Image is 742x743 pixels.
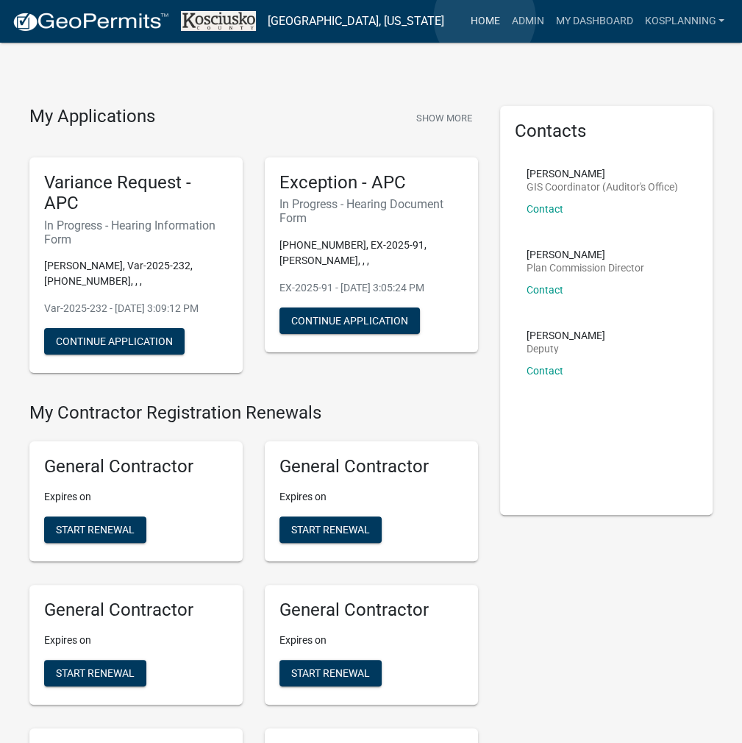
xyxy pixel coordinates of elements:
[44,301,228,316] p: Var-2025-232 - [DATE] 3:09:12 PM
[527,249,644,260] p: [PERSON_NAME]
[515,121,699,142] h5: Contacts
[56,524,135,536] span: Start Renewal
[279,238,463,269] p: [PHONE_NUMBER], EX-2025-91, [PERSON_NAME], , ,
[29,106,155,128] h4: My Applications
[527,182,678,192] p: GIS Coordinator (Auditor's Office)
[527,263,644,273] p: Plan Commission Director
[268,9,444,34] a: [GEOGRAPHIC_DATA], [US_STATE]
[44,516,146,543] button: Start Renewal
[527,365,563,377] a: Contact
[44,633,228,648] p: Expires on
[44,489,228,505] p: Expires on
[279,633,463,648] p: Expires on
[44,258,228,289] p: [PERSON_NAME], Var-2025-232, [PHONE_NUMBER], , ,
[29,402,478,424] h4: My Contractor Registration Renewals
[44,660,146,686] button: Start Renewal
[279,280,463,296] p: EX-2025-91 - [DATE] 3:05:24 PM
[291,524,370,536] span: Start Renewal
[56,666,135,678] span: Start Renewal
[464,7,505,35] a: Home
[527,330,605,341] p: [PERSON_NAME]
[279,307,420,334] button: Continue Application
[410,106,478,130] button: Show More
[279,489,463,505] p: Expires on
[527,203,563,215] a: Contact
[279,660,382,686] button: Start Renewal
[505,7,549,35] a: Admin
[279,172,463,193] h5: Exception - APC
[638,7,730,35] a: kosplanning
[527,168,678,179] p: [PERSON_NAME]
[527,284,563,296] a: Contact
[527,344,605,354] p: Deputy
[279,456,463,477] h5: General Contractor
[44,456,228,477] h5: General Contractor
[181,11,256,31] img: Kosciusko County, Indiana
[549,7,638,35] a: My Dashboard
[44,172,228,215] h5: Variance Request - APC
[279,516,382,543] button: Start Renewal
[279,197,463,225] h6: In Progress - Hearing Document Form
[44,328,185,355] button: Continue Application
[44,600,228,621] h5: General Contractor
[291,666,370,678] span: Start Renewal
[44,218,228,246] h6: In Progress - Hearing Information Form
[279,600,463,621] h5: General Contractor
